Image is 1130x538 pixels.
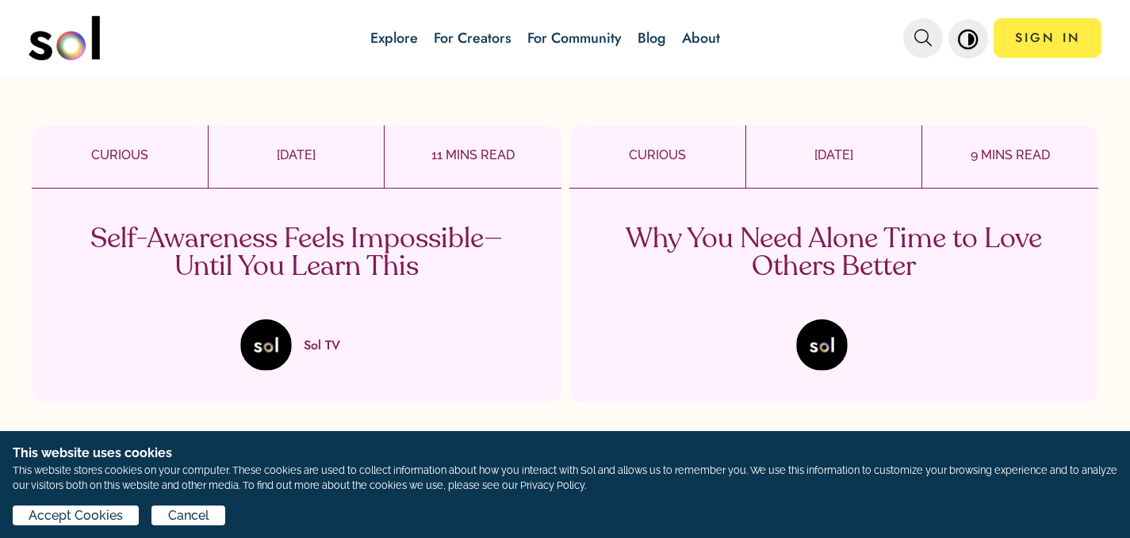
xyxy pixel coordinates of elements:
[29,16,100,60] img: logo
[569,146,745,165] p: CURIOUS
[638,28,666,48] a: Blog
[385,146,561,165] p: 11 MINS READ
[13,506,139,525] button: Accept Cookies
[63,226,531,281] p: Self-Awareness Feels Impossible—Until You Learn This
[13,444,1117,463] h1: This website uses cookies
[527,28,622,48] a: For Community
[209,146,384,165] p: [DATE]
[32,146,208,165] p: CURIOUS
[746,146,921,165] p: [DATE]
[29,10,1102,66] nav: main navigation
[29,506,123,525] span: Accept Cookies
[151,506,224,525] button: Cancel
[994,18,1101,58] a: SIGN IN
[370,28,418,48] a: Explore
[168,506,209,525] span: Cancel
[13,463,1117,493] p: This website stores cookies on your computer. These cookies are used to collect information about...
[682,28,720,48] a: About
[434,28,511,48] a: For Creators
[304,336,340,354] p: Sol TV
[599,226,1067,281] p: Why You Need Alone Time to Love Others Better
[922,146,1098,165] p: 9 MINS READ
